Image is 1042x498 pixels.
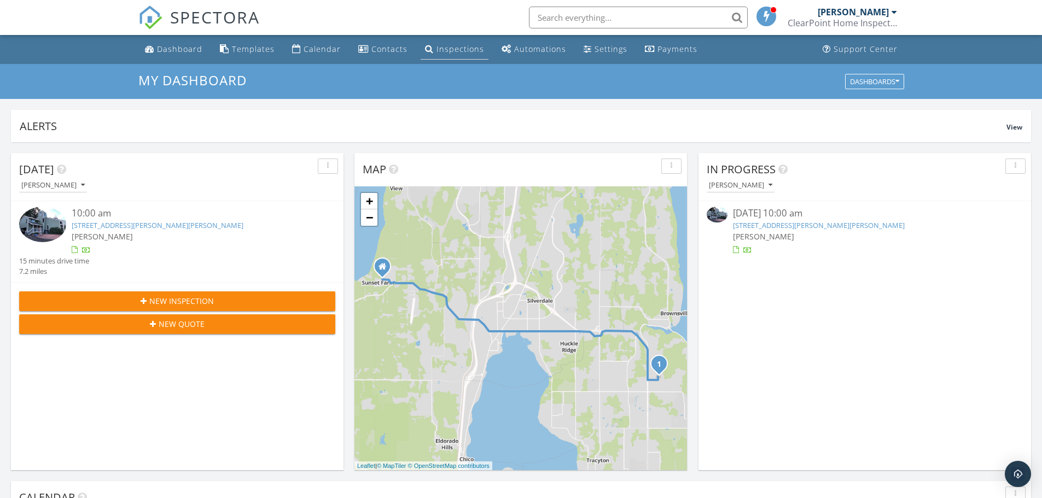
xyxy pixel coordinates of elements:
a: 10:00 am [STREET_ADDRESS][PERSON_NAME][PERSON_NAME] [PERSON_NAME] 15 minutes drive time 7.2 miles [19,207,335,277]
span: In Progress [707,162,776,177]
div: [DATE] 10:00 am [733,207,997,220]
span: New Quote [159,318,205,330]
span: New Inspection [149,295,214,307]
div: Settings [595,44,627,54]
button: [PERSON_NAME] [19,178,87,193]
div: Contacts [371,44,408,54]
div: Templates [232,44,275,54]
a: Templates [216,39,279,60]
div: Alerts [20,119,1006,133]
input: Search everything... [529,7,748,28]
div: 15 minutes drive time [19,256,89,266]
a: [STREET_ADDRESS][PERSON_NAME][PERSON_NAME] [733,220,905,230]
div: ClearPoint Home Inspections PLLC [788,17,897,28]
a: Dashboard [141,39,207,60]
a: Payments [641,39,702,60]
a: Contacts [354,39,412,60]
div: [PERSON_NAME] [709,181,772,189]
a: Support Center [818,39,902,60]
img: 9575745%2Fcover_photos%2FmqjGuAQtPJdvU6a7kLgY%2Fsmall.jpg [19,207,66,242]
a: SPECTORA [138,15,260,38]
button: New Inspection [19,291,335,311]
div: Automations [514,44,566,54]
a: Inspections [421,39,488,60]
div: Open Intercom Messenger [1005,461,1031,487]
a: Leaflet [357,462,375,469]
a: Calendar [288,39,345,60]
span: [PERSON_NAME] [72,231,133,242]
div: [PERSON_NAME] [818,7,889,17]
span: Map [363,162,386,177]
span: [DATE] [19,162,54,177]
div: 7000 Mountain Vista Lane NW, Silverdale WA 98383 [382,266,389,273]
div: 7.2 miles [19,266,89,277]
div: | [354,461,492,471]
div: 8116 Kaster Dr NE, Bremerton, WA 98311 [659,364,666,370]
a: [STREET_ADDRESS][PERSON_NAME][PERSON_NAME] [72,220,243,230]
div: [PERSON_NAME] [21,181,85,189]
a: Settings [579,39,632,60]
a: Zoom in [361,193,377,209]
button: [PERSON_NAME] [707,178,775,193]
div: Dashboards [850,78,899,85]
span: View [1006,122,1022,132]
div: Inspections [436,44,484,54]
div: Support Center [834,44,898,54]
a: Zoom out [361,209,377,226]
a: © OpenStreetMap contributors [408,462,490,469]
div: Dashboard [157,44,202,54]
a: Automations (Basic) [497,39,571,60]
img: The Best Home Inspection Software - Spectora [138,5,162,30]
a: © MapTiler [377,462,406,469]
span: SPECTORA [170,5,260,28]
span: My Dashboard [138,71,247,89]
img: 9575745%2Fcover_photos%2FmqjGuAQtPJdvU6a7kLgY%2Fsmall.jpg [707,207,727,222]
div: Payments [657,44,697,54]
div: 10:00 am [72,207,309,220]
span: [PERSON_NAME] [733,231,794,242]
a: [DATE] 10:00 am [STREET_ADDRESS][PERSON_NAME][PERSON_NAME] [PERSON_NAME] [707,207,1023,255]
button: Dashboards [845,74,904,89]
div: Calendar [304,44,341,54]
button: New Quote [19,314,335,334]
i: 1 [657,361,661,368]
